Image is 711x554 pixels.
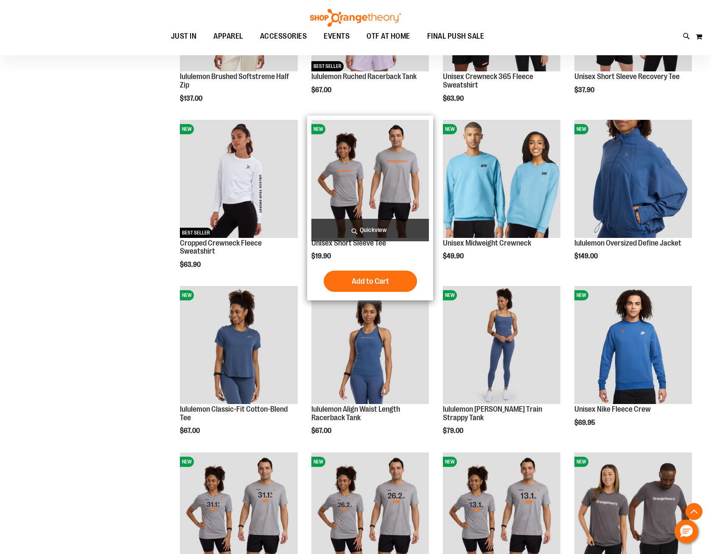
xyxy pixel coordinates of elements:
[358,27,419,46] a: OTF AT HOME
[252,27,316,46] a: ACCESSORIES
[686,503,703,520] button: Back To Top
[443,405,542,422] a: lululemon [PERSON_NAME] Train Strappy Tank
[311,239,386,247] a: Unisex Short Sleeve Tee
[574,239,681,247] a: lululemon Oversized Define Jacket
[570,116,696,282] div: product
[419,27,493,46] a: FINAL PUSH SALE
[311,219,429,241] a: Quickview
[367,27,410,46] span: OTF AT HOME
[443,457,457,467] span: NEW
[176,282,302,456] div: product
[574,405,651,413] a: Unisex Nike Fleece Crew
[427,27,484,46] span: FINAL PUSH SALE
[311,124,325,134] span: NEW
[443,95,465,102] span: $63.90
[439,282,565,456] div: product
[574,457,588,467] span: NEW
[443,120,560,239] a: Unisex Midweight CrewneckNEW
[570,282,696,448] div: product
[311,252,332,260] span: $19.90
[443,286,560,405] a: lululemon Wunder Train Strappy TankNEW
[162,27,205,46] a: JUST IN
[180,405,288,422] a: lululemon Classic-Fit Cotton-Blend Tee
[574,124,588,134] span: NEW
[171,27,197,46] span: JUST IN
[311,457,325,467] span: NEW
[574,72,680,81] a: Unisex Short Sleeve Recovery Tee
[180,124,194,134] span: NEW
[439,116,565,282] div: product
[324,271,417,292] button: Add to Cart
[311,286,429,405] a: lululemon Align Waist Length Racerback TankNEW
[315,27,358,46] a: EVENTS
[443,72,533,89] a: Unisex Crewneck 365 Fleece Sweatshirt
[180,120,297,239] a: Cropped Crewneck Fleece SweatshirtNEWBEST SELLER
[180,261,202,269] span: $63.90
[311,86,333,94] span: $67.00
[574,120,692,237] img: lululemon Oversized Define Jacket
[574,252,599,260] span: $149.00
[180,120,297,237] img: Cropped Crewneck Fleece Sweatshirt
[205,27,252,46] a: APPAREL
[180,228,212,238] span: BEST SELLER
[311,286,429,404] img: lululemon Align Waist Length Racerback Tank
[311,120,429,239] a: Unisex Short Sleeve TeeNEW
[307,282,433,456] div: product
[180,72,289,89] a: lululemon Brushed Softstreme Half Zip
[180,427,201,435] span: $67.00
[443,239,531,247] a: Unisex Midweight Crewneck
[574,286,692,404] img: Unisex Nike Fleece Crew
[311,405,400,422] a: lululemon Align Waist Length Racerback Tank
[574,290,588,300] span: NEW
[180,95,204,102] span: $137.00
[443,286,560,404] img: lululemon Wunder Train Strappy Tank
[180,457,194,467] span: NEW
[675,520,698,543] button: Hello, have a question? Let’s chat.
[443,120,560,237] img: Unisex Midweight Crewneck
[311,427,333,435] span: $67.00
[443,290,457,300] span: NEW
[311,120,429,237] img: Unisex Short Sleeve Tee
[443,124,457,134] span: NEW
[180,290,194,300] span: NEW
[352,277,389,286] span: Add to Cart
[443,252,465,260] span: $49.90
[307,116,433,300] div: product
[180,286,297,404] img: lululemon Classic-Fit Cotton-Blend Tee
[443,427,465,435] span: $79.00
[260,27,307,46] span: ACCESSORIES
[311,61,344,71] span: BEST SELLER
[309,9,402,27] img: Shop Orangetheory
[213,27,243,46] span: APPAREL
[574,120,692,239] a: lululemon Oversized Define JacketNEW
[574,86,596,94] span: $37.90
[180,239,262,256] a: Cropped Crewneck Fleece Sweatshirt
[176,116,302,290] div: product
[180,286,297,405] a: lululemon Classic-Fit Cotton-Blend TeeNEW
[324,27,350,46] span: EVENTS
[311,72,417,81] a: lululemon Ruched Racerback Tank
[574,419,596,427] span: $69.95
[574,286,692,405] a: Unisex Nike Fleece CrewNEW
